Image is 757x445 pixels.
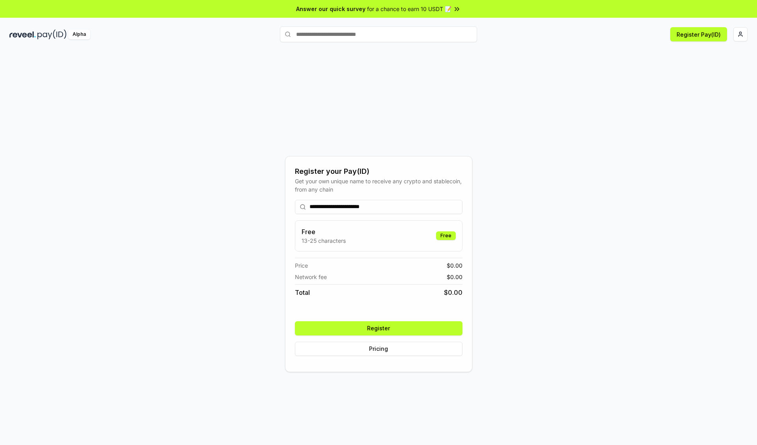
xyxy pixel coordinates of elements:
[295,261,308,270] span: Price
[9,30,36,39] img: reveel_dark
[447,261,462,270] span: $ 0.00
[295,342,462,356] button: Pricing
[295,177,462,194] div: Get your own unique name to receive any crypto and stablecoin, from any chain
[302,236,346,245] p: 13-25 characters
[436,231,456,240] div: Free
[302,227,346,236] h3: Free
[296,5,365,13] span: Answer our quick survey
[295,166,462,177] div: Register your Pay(ID)
[37,30,67,39] img: pay_id
[444,288,462,297] span: $ 0.00
[295,288,310,297] span: Total
[295,321,462,335] button: Register
[447,273,462,281] span: $ 0.00
[295,273,327,281] span: Network fee
[670,27,727,41] button: Register Pay(ID)
[68,30,90,39] div: Alpha
[367,5,451,13] span: for a chance to earn 10 USDT 📝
